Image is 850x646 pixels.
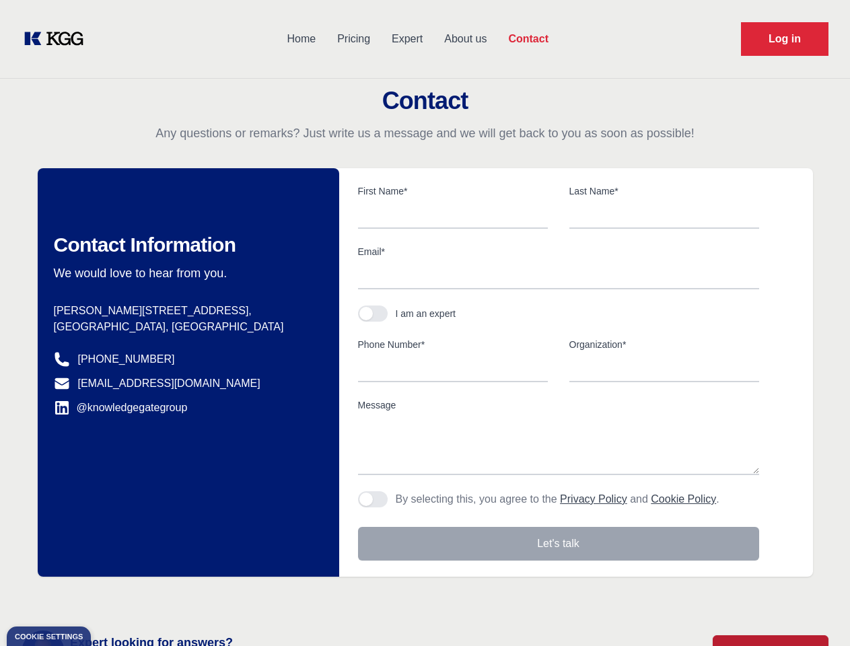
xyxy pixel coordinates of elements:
div: Cookie settings [15,633,83,641]
h2: Contact Information [54,233,318,257]
a: Expert [381,22,433,57]
a: Privacy Policy [560,493,627,505]
button: Let's talk [358,527,759,561]
label: Email* [358,245,759,258]
p: [GEOGRAPHIC_DATA], [GEOGRAPHIC_DATA] [54,319,318,335]
p: By selecting this, you agree to the and . [396,491,719,507]
h2: Contact [16,87,834,114]
a: About us [433,22,497,57]
a: Contact [497,22,559,57]
p: [PERSON_NAME][STREET_ADDRESS], [54,303,318,319]
iframe: Chat Widget [783,581,850,646]
p: We would love to hear from you. [54,265,318,281]
a: Pricing [326,22,381,57]
div: I am an expert [396,307,456,320]
a: [EMAIL_ADDRESS][DOMAIN_NAME] [78,375,260,392]
a: KOL Knowledge Platform: Talk to Key External Experts (KEE) [22,28,94,50]
a: [PHONE_NUMBER] [78,351,175,367]
label: First Name* [358,184,548,198]
p: Any questions or remarks? Just write us a message and we will get back to you as soon as possible! [16,125,834,141]
a: Request Demo [741,22,828,56]
label: Phone Number* [358,338,548,351]
a: Home [276,22,326,57]
label: Message [358,398,759,412]
a: @knowledgegategroup [54,400,188,416]
label: Last Name* [569,184,759,198]
label: Organization* [569,338,759,351]
a: Cookie Policy [651,493,716,505]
